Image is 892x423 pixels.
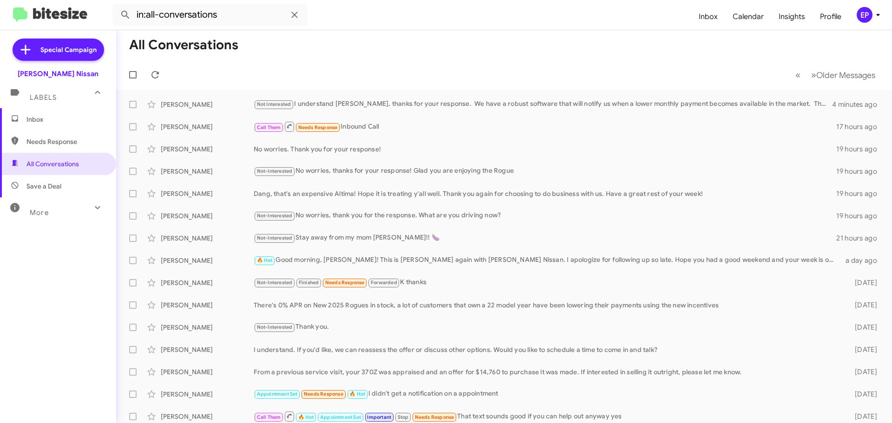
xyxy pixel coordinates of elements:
[325,280,365,286] span: Needs Response
[257,324,293,330] span: Not-Interested
[257,391,298,397] span: Appointment Set
[18,69,98,78] div: [PERSON_NAME] Nissan
[254,300,840,310] div: There's 0% APR on New 2025 Rogues in stock, a lot of customers that own a 22 model year have been...
[26,115,105,124] span: Inbox
[836,144,885,154] div: 19 hours ago
[254,166,836,176] div: No worries, thanks for your response! Glad you are enjoying the Rogue
[725,3,771,30] a: Calendar
[368,279,399,287] span: Forwarded
[840,412,885,421] div: [DATE]
[254,233,836,243] div: Stay away from my mom [PERSON_NAME]!! 🍆
[398,414,409,420] span: Stop
[254,345,840,354] div: I understand. If you'd like, we can reassess the offer or discuss other options. Would you like t...
[304,391,343,397] span: Needs Response
[790,65,806,85] button: Previous
[26,182,61,191] span: Save a Deal
[161,256,254,265] div: [PERSON_NAME]
[129,38,238,52] h1: All Conversations
[161,345,254,354] div: [PERSON_NAME]
[257,168,293,174] span: Not-Interested
[26,159,79,169] span: All Conversations
[836,122,885,131] div: 17 hours ago
[161,234,254,243] div: [PERSON_NAME]
[40,45,97,54] span: Special Campaign
[836,189,885,198] div: 19 hours ago
[320,414,361,420] span: Appointment Set
[254,389,840,399] div: I didn't get a notification on a appointment
[161,189,254,198] div: [PERSON_NAME]
[161,122,254,131] div: [PERSON_NAME]
[161,300,254,310] div: [PERSON_NAME]
[254,322,840,332] div: Thank you.
[257,235,293,241] span: Not-Interested
[257,213,293,219] span: Not-Interested
[298,124,338,130] span: Needs Response
[836,167,885,176] div: 19 hours ago
[254,99,832,110] div: I understand [PERSON_NAME], thanks for your response. We have a robust software that will notify ...
[254,277,840,288] div: K thanks
[832,100,885,109] div: 4 minutes ago
[840,278,885,287] div: [DATE]
[161,167,254,176] div: [PERSON_NAME]
[161,211,254,221] div: [PERSON_NAME]
[257,257,273,263] span: 🔥 Hot
[790,65,881,85] nav: Page navigation example
[257,124,281,130] span: Call Them
[254,144,836,154] div: No worries. Thank you for your response!
[161,323,254,332] div: [PERSON_NAME]
[415,414,454,420] span: Needs Response
[257,101,291,107] span: Not Interested
[254,121,836,132] div: Inbound Call
[112,4,308,26] input: Search
[161,390,254,399] div: [PERSON_NAME]
[254,210,836,221] div: No worries, thank you for the response. What are you driving now?
[840,390,885,399] div: [DATE]
[813,3,849,30] a: Profile
[299,280,319,286] span: Finished
[30,208,49,217] span: More
[349,391,365,397] span: 🔥 Hot
[254,410,840,422] div: That text sounds good if you can help out anyway yes
[840,256,885,265] div: a day ago
[811,69,816,81] span: »
[257,414,281,420] span: Call Them
[691,3,725,30] a: Inbox
[857,7,872,23] div: EP
[161,367,254,377] div: [PERSON_NAME]
[771,3,813,30] a: Insights
[26,137,105,146] span: Needs Response
[806,65,881,85] button: Next
[254,255,840,266] div: Good morning, [PERSON_NAME]! This is [PERSON_NAME] again with [PERSON_NAME] Nissan. I apologize f...
[30,93,57,102] span: Labels
[161,100,254,109] div: [PERSON_NAME]
[836,211,885,221] div: 19 hours ago
[840,323,885,332] div: [DATE]
[161,412,254,421] div: [PERSON_NAME]
[257,280,293,286] span: Not-Interested
[298,414,314,420] span: 🔥 Hot
[161,278,254,287] div: [PERSON_NAME]
[840,367,885,377] div: [DATE]
[161,144,254,154] div: [PERSON_NAME]
[13,39,104,61] a: Special Campaign
[254,189,836,198] div: Dang, that's an expensive Altima! Hope it is treating y'all well. Thank you again for choosing to...
[836,234,885,243] div: 21 hours ago
[849,7,882,23] button: EP
[254,367,840,377] div: From a previous service visit, your 370Z was appraised and an offer for $14,760 to purchase it wa...
[816,70,875,80] span: Older Messages
[795,69,800,81] span: «
[840,345,885,354] div: [DATE]
[840,300,885,310] div: [DATE]
[367,414,391,420] span: Important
